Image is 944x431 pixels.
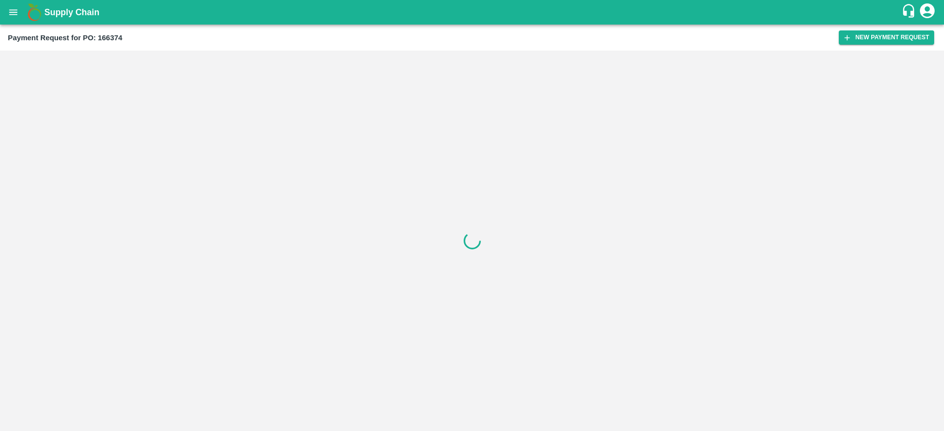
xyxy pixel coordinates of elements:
[918,2,936,23] div: account of current user
[44,7,99,17] b: Supply Chain
[8,34,122,42] b: Payment Request for PO: 166374
[25,2,44,22] img: logo
[901,3,918,21] div: customer-support
[44,5,901,19] a: Supply Chain
[2,1,25,24] button: open drawer
[839,30,934,45] button: New Payment Request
